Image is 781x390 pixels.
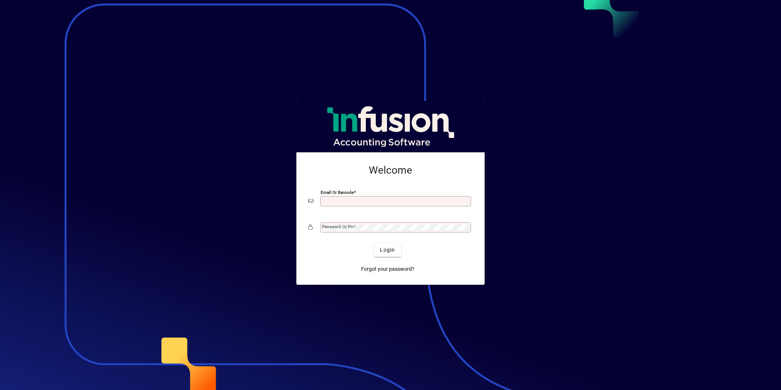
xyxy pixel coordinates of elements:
mat-label: Password or Pin [322,224,354,229]
span: Login [380,246,395,254]
button: Login [374,244,401,257]
a: Forgot your password? [358,263,417,276]
span: Forgot your password? [361,265,414,273]
mat-label: Email or Barcode [321,189,354,195]
h2: Welcome [308,164,473,177]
